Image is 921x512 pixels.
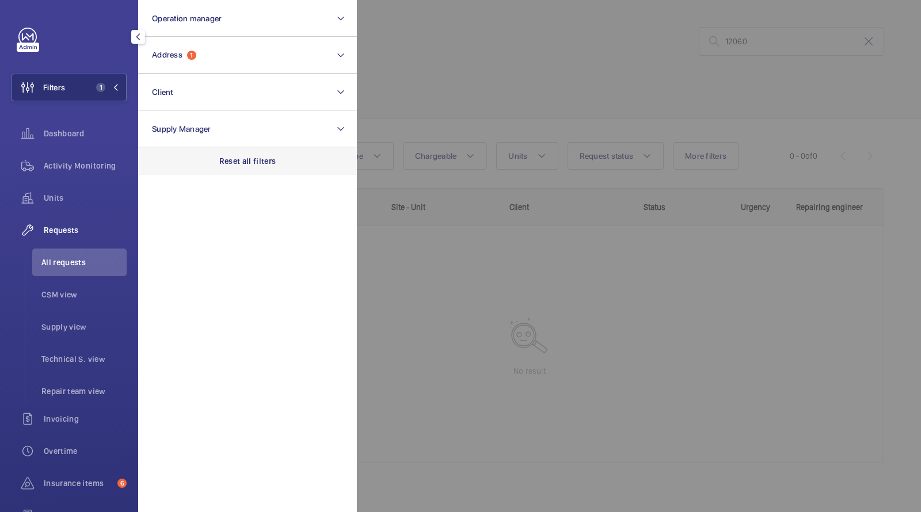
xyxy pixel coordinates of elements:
[44,224,127,236] span: Requests
[44,192,127,204] span: Units
[41,289,127,300] span: CSM view
[12,74,127,101] button: Filters1
[41,321,127,333] span: Supply view
[43,82,65,93] span: Filters
[44,160,127,171] span: Activity Monitoring
[44,128,127,139] span: Dashboard
[41,257,127,268] span: All requests
[117,479,127,488] span: 6
[44,413,127,425] span: Invoicing
[44,477,113,489] span: Insurance items
[41,353,127,365] span: Technical S. view
[96,83,105,92] span: 1
[44,445,127,457] span: Overtime
[41,385,127,397] span: Repair team view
